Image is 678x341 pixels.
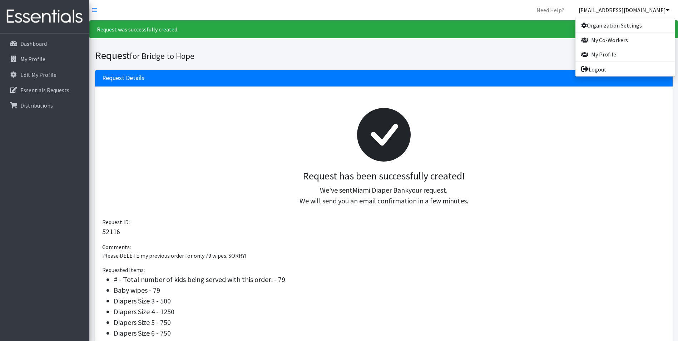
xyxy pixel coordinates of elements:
[102,266,145,273] span: Requested Items:
[108,170,660,182] h3: Request has been successfully created!
[20,40,47,47] p: Dashboard
[3,98,86,113] a: Distributions
[102,74,144,82] h3: Request Details
[95,49,381,62] h1: Request
[352,186,409,194] span: Miami Diaper Bank
[3,68,86,82] a: Edit My Profile
[130,51,194,61] small: for Bridge to Hope
[114,274,665,285] li: # - Total number of kids being served with this order: - 79
[114,317,665,328] li: Diapers Size 5 - 750
[3,83,86,97] a: Essentials Requests
[3,36,86,51] a: Dashboard
[108,185,660,206] p: We've sent your request. We will send you an email confirmation in a few minutes.
[573,3,675,17] a: [EMAIL_ADDRESS][DOMAIN_NAME]
[89,20,678,38] div: Request was successfully created.
[20,55,45,63] p: My Profile
[575,47,675,61] a: My Profile
[3,52,86,66] a: My Profile
[102,218,130,226] span: Request ID:
[114,328,665,338] li: Diapers Size 6 - 750
[3,5,86,29] img: HumanEssentials
[575,33,675,47] a: My Co-Workers
[114,285,665,296] li: Baby wipes - 79
[20,102,53,109] p: Distributions
[102,243,131,251] span: Comments:
[575,62,675,76] a: Logout
[20,71,56,78] p: Edit My Profile
[114,306,665,317] li: Diapers Size 4 - 1250
[102,226,665,237] p: 52116
[531,3,570,17] a: Need Help?
[102,251,665,260] p: Please DELETE my previous order for only 79 wipes. SORRY!
[575,18,675,33] a: Organization Settings
[20,87,69,94] p: Essentials Requests
[114,296,665,306] li: Diapers Size 3 - 500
